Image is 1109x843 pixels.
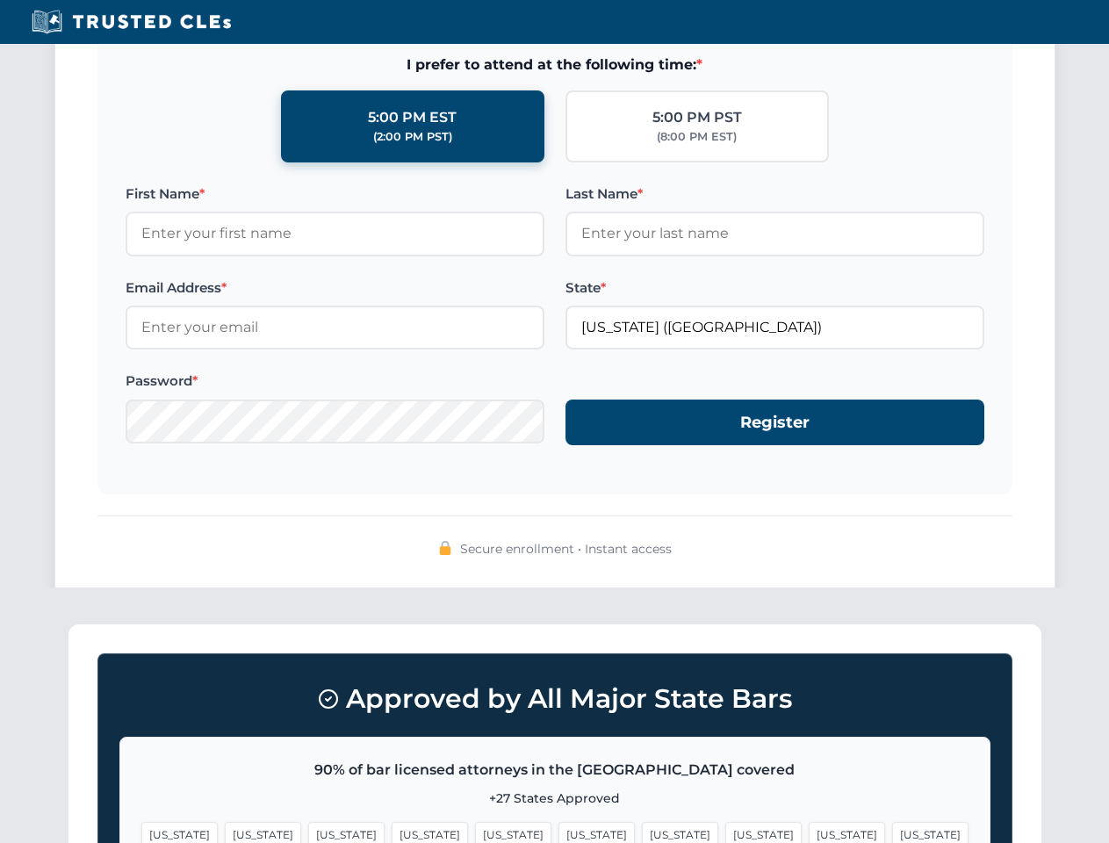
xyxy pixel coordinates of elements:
[565,184,984,205] label: Last Name
[373,128,452,146] div: (2:00 PM PST)
[26,9,236,35] img: Trusted CLEs
[141,759,969,782] p: 90% of bar licensed attorneys in the [GEOGRAPHIC_DATA] covered
[126,306,544,349] input: Enter your email
[565,400,984,446] button: Register
[126,184,544,205] label: First Name
[652,106,742,129] div: 5:00 PM PST
[141,789,969,808] p: +27 States Approved
[126,371,544,392] label: Password
[565,212,984,256] input: Enter your last name
[565,277,984,299] label: State
[126,54,984,76] span: I prefer to attend at the following time:
[657,128,737,146] div: (8:00 PM EST)
[126,212,544,256] input: Enter your first name
[438,541,452,555] img: 🔒
[368,106,457,129] div: 5:00 PM EST
[460,539,672,558] span: Secure enrollment • Instant access
[119,675,990,723] h3: Approved by All Major State Bars
[126,277,544,299] label: Email Address
[565,306,984,349] input: Missouri (MO)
